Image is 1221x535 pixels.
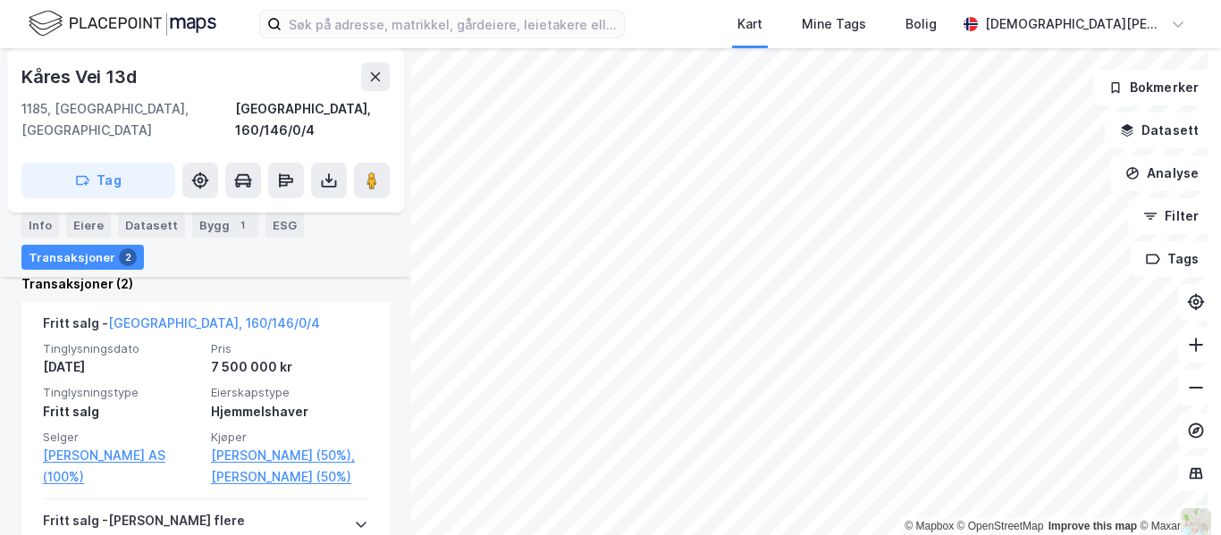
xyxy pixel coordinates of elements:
[1110,155,1214,191] button: Analyse
[905,13,937,35] div: Bolig
[211,341,368,356] span: Pris
[66,213,111,238] div: Eiere
[29,8,216,39] img: logo.f888ab2527a4732fd821a326f86c7f29.svg
[43,401,200,422] div: Fritt salg
[43,385,200,400] span: Tinglysningstype
[21,98,235,141] div: 1185, [GEOGRAPHIC_DATA], [GEOGRAPHIC_DATA]
[905,520,954,532] a: Mapbox
[211,401,368,422] div: Hjemmelshaver
[1093,70,1214,105] button: Bokmerker
[282,11,624,38] input: Søk på adresse, matrikkel, gårdeiere, leietakere eller personer
[985,13,1164,35] div: [DEMOGRAPHIC_DATA][PERSON_NAME]
[211,445,368,466] a: [PERSON_NAME] (50%),
[21,245,144,270] div: Transaksjoner
[43,356,200,378] div: [DATE]
[211,430,368,445] span: Kjøper
[21,273,390,295] div: Transaksjoner (2)
[1131,241,1214,277] button: Tags
[233,216,251,234] div: 1
[43,313,320,341] div: Fritt salg -
[21,213,59,238] div: Info
[737,13,762,35] div: Kart
[1132,449,1221,535] div: Kontrollprogram for chat
[43,430,200,445] span: Selger
[21,63,139,91] div: Kåres Vei 13d
[108,315,320,330] a: [GEOGRAPHIC_DATA], 160/146/0/4
[43,445,200,488] a: [PERSON_NAME] AS (100%)
[802,13,866,35] div: Mine Tags
[118,213,185,238] div: Datasett
[211,385,368,400] span: Eierskapstype
[1048,520,1137,532] a: Improve this map
[21,163,175,198] button: Tag
[957,520,1044,532] a: OpenStreetMap
[1105,113,1214,148] button: Datasett
[211,466,368,488] a: [PERSON_NAME] (50%)
[119,248,137,266] div: 2
[192,213,258,238] div: Bygg
[1128,198,1214,234] button: Filter
[1132,449,1221,535] iframe: Chat Widget
[211,356,368,378] div: 7 500 000 kr
[43,341,200,356] span: Tinglysningsdato
[265,213,304,238] div: ESG
[235,98,390,141] div: [GEOGRAPHIC_DATA], 160/146/0/4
